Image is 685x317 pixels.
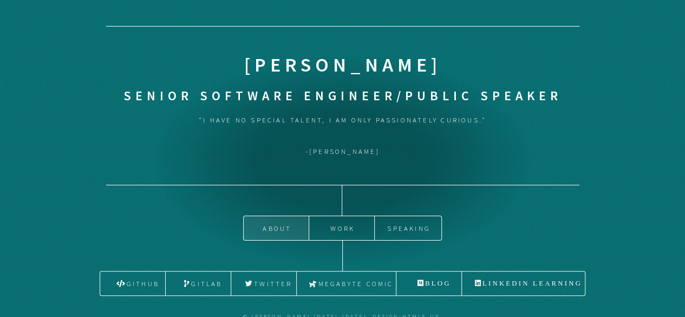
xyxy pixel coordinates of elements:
[462,271,585,295] a: LinkedIn Learning
[123,87,562,105] h2: Senior Software Engineer/Public Speaker
[123,113,562,127] p: "I have no special talent, I am only passionately curious."
[100,271,165,295] a: Github
[309,216,374,240] a: Work
[123,145,562,159] p: -[PERSON_NAME]
[123,53,562,78] h1: [PERSON_NAME]
[396,271,461,295] a: Blog
[375,216,441,240] a: Speaking
[231,271,296,295] a: Twitter
[297,271,396,295] a: Megabyte Comic
[244,216,309,240] a: About
[166,271,231,295] a: Gitlab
